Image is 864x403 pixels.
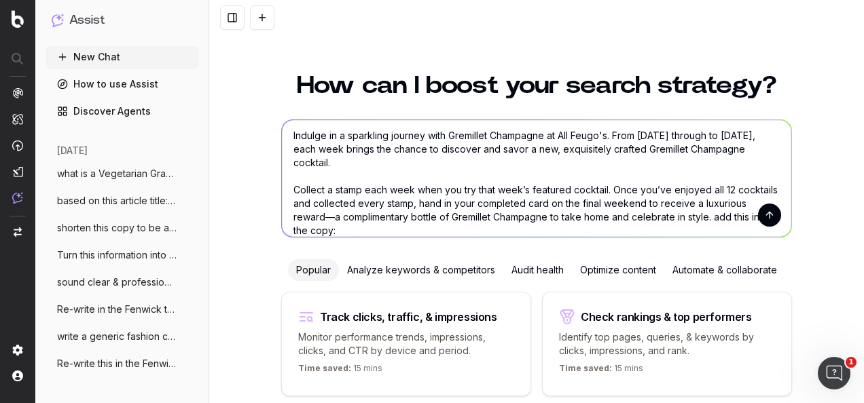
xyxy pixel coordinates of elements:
img: Studio [12,166,23,177]
button: based on this article title: 12 weekends [46,190,198,212]
span: sound clear & professional: Hi [PERSON_NAME], [57,275,177,289]
div: Optimize content [572,259,664,281]
img: Setting [12,345,23,356]
p: Monitor performance trends, impressions, clicks, and CTR by device and period. [298,330,514,358]
button: Re-write in the Fenwick tone of voice: S [46,299,198,320]
span: based on this article title: 12 weekends [57,194,177,208]
a: Discover Agents [46,100,198,122]
iframe: Intercom live chat [818,357,850,389]
div: Analyze keywords & competitors [339,259,503,281]
img: Intelligence [12,113,23,125]
img: My account [12,370,23,381]
img: Switch project [14,227,22,237]
button: sound clear & professional: Hi [PERSON_NAME], [46,271,198,293]
button: Turn this information into event copy wr [46,244,198,266]
span: Turn this information into event copy wr [57,248,177,262]
button: write a generic fashion copy paragraph o [46,326,198,347]
button: Assist [52,11,193,30]
p: 15 mins [559,363,643,379]
a: How to use Assist [46,73,198,95]
div: Check rankings & top performers [581,311,752,322]
img: Assist [12,192,23,204]
span: Time saved: [559,363,612,373]
button: shorten this copy to be approriate for a [46,217,198,239]
img: Assist [52,14,64,26]
span: Re-write this in the Fenwick tone of voi [57,357,177,370]
span: what is a Vegetarian Graze Cup? [57,167,177,180]
textarea: Indulge in a sparkling journey with Gremillet Champagne at All Feugo's. From [DATE] through to [D... [282,120,791,237]
span: shorten this copy to be approriate for a [57,221,177,235]
img: Analytics [12,88,23,98]
img: Botify logo [12,10,24,28]
div: Popular [288,259,339,281]
span: write a generic fashion copy paragraph o [57,330,177,343]
span: Time saved: [298,363,351,373]
div: Automate & collaborate [664,259,785,281]
span: [DATE] [57,144,88,157]
img: Activation [12,140,23,151]
div: Track clicks, traffic, & impressions [320,311,497,322]
h1: Assist [69,11,105,30]
div: Audit health [503,259,572,281]
span: 1 [846,357,857,368]
button: Re-write this in the Fenwick tone of voi [46,353,198,375]
button: New Chat [46,46,198,68]
span: Re-write in the Fenwick tone of voice: S [57,303,177,316]
button: what is a Vegetarian Graze Cup? [46,163,198,185]
p: Identify top pages, queries, & keywords by clicks, impressions, and rank. [559,330,775,358]
p: 15 mins [298,363,382,379]
h1: How can I boost your search strategy? [281,73,792,98]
